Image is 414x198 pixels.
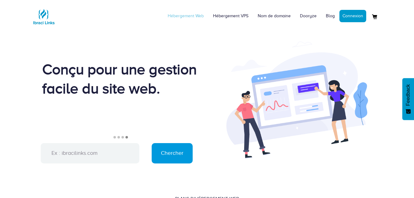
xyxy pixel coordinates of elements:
a: Hébergement VPS [208,7,253,25]
a: Dooryze [295,7,321,25]
a: Nom de domaine [253,7,295,25]
a: Hébergement Web [163,7,208,25]
button: Feedback - Afficher l’enquête [402,78,414,120]
span: Feedback [405,84,411,106]
input: Ex : ibracilinks.com [41,143,139,163]
div: Conçu pour une gestion facile du site web. [42,60,198,98]
input: Chercher [152,143,193,163]
a: Blog [321,7,339,25]
a: Connexion [339,10,366,22]
img: Logo Ibraci Links [31,4,56,29]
